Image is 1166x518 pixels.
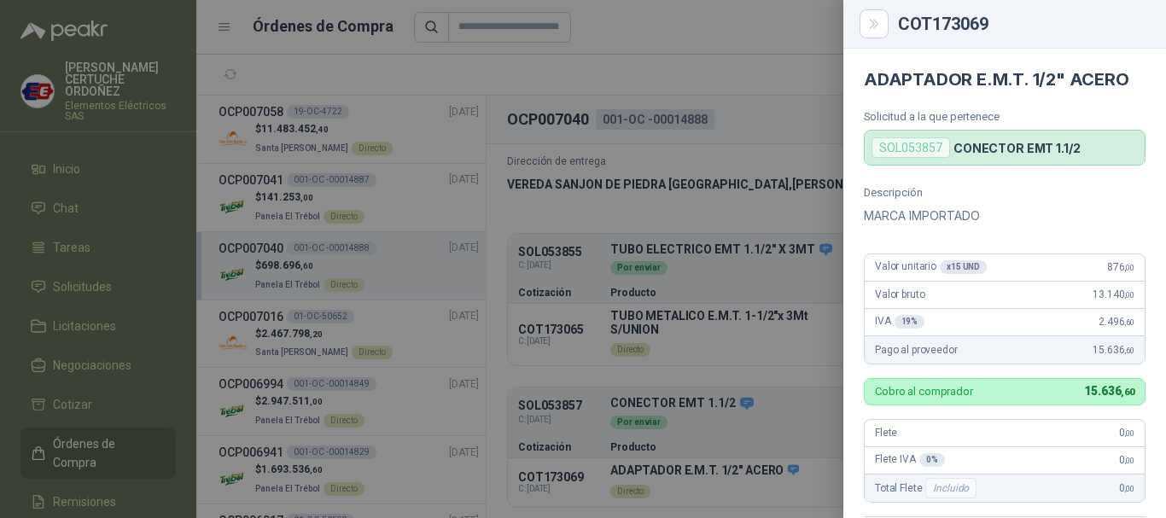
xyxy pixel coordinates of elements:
[875,478,980,498] span: Total Flete
[940,260,987,274] div: x 15 UND
[898,15,1146,32] div: COT173069
[1124,263,1134,272] span: ,00
[875,344,958,356] span: Pago al proveedor
[875,315,924,329] span: IVA
[1119,482,1134,494] span: 0
[864,110,1146,123] p: Solicitud a la que pertenece
[1107,261,1134,273] span: 876
[864,69,1146,90] h4: ADAPTADOR E.M.T. 1/2" ACERO
[875,386,973,397] p: Cobro al comprador
[864,186,1146,199] p: Descripción
[1124,290,1134,300] span: ,00
[872,137,950,158] div: SOL053857
[1124,456,1134,465] span: ,00
[1119,427,1134,439] span: 0
[919,453,945,467] div: 0 %
[1084,384,1134,398] span: 15.636
[895,315,925,329] div: 19 %
[1124,317,1134,327] span: ,60
[1124,346,1134,355] span: ,60
[1124,484,1134,493] span: ,00
[1093,344,1134,356] span: 15.636
[1093,288,1134,300] span: 13.140
[875,453,945,467] span: Flete IVA
[875,260,987,274] span: Valor unitario
[875,427,897,439] span: Flete
[1121,387,1134,398] span: ,60
[925,478,977,498] div: Incluido
[1119,454,1134,466] span: 0
[1124,428,1134,438] span: ,00
[953,141,1080,155] p: CONECTOR EMT 1.1/2
[875,288,924,300] span: Valor bruto
[864,14,884,34] button: Close
[1099,316,1134,328] span: 2.496
[864,206,1146,226] p: MARCA IMPORTADO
